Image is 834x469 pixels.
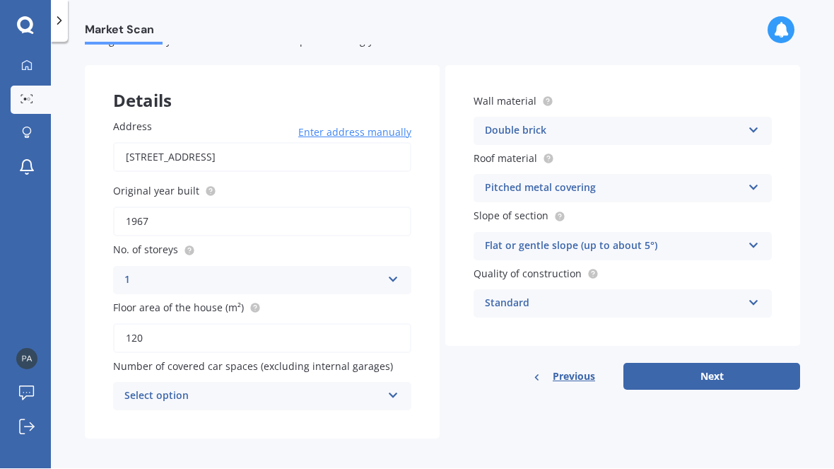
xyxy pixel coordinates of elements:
[623,364,800,390] button: Next
[113,324,411,354] input: Enter floor area
[113,207,411,237] input: Enter year
[298,126,411,140] span: Enter address manually
[113,143,411,173] input: Enter address
[113,185,199,198] span: Original year built
[85,35,477,48] span: Let's get to know you and see how we can help with finding you the best insurance
[474,152,537,166] span: Roof material
[485,180,742,197] div: Pitched metal covering
[485,123,742,140] div: Double brick
[113,360,393,374] span: Number of covered car spaces (excluding internal garages)
[113,301,244,315] span: Floor area of the house (m²)
[474,95,536,108] span: Wall material
[124,272,382,289] div: 1
[474,267,582,281] span: Quality of construction
[16,349,37,370] img: f516fbe046109e95f0cf5639030a7c8c
[124,388,382,405] div: Select option
[113,244,178,257] span: No. of storeys
[85,66,440,108] div: Details
[85,23,163,42] span: Market Scan
[485,296,742,313] div: Standard
[485,238,742,255] div: Flat or gentle slope (up to about 5°)
[113,120,152,134] span: Address
[553,366,595,388] span: Previous
[474,210,548,224] span: Slope of section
